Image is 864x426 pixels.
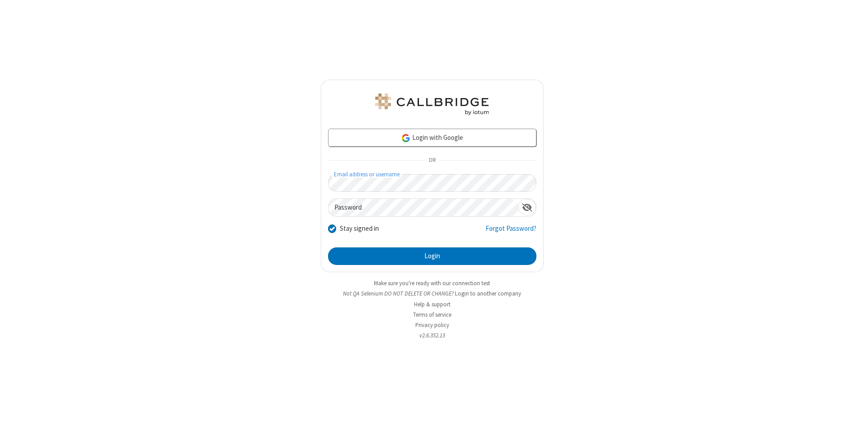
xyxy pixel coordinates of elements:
a: Forgot Password? [486,224,536,241]
div: Show password [518,199,536,215]
img: QA Selenium DO NOT DELETE OR CHANGE [373,94,490,115]
input: Password [328,199,518,216]
li: Not QA Selenium DO NOT DELETE OR CHANGE? [321,289,544,298]
button: Login to another company [455,289,521,298]
a: Privacy policy [415,321,449,329]
button: Login [328,247,536,265]
a: Login with Google [328,129,536,147]
a: Help & support [414,300,450,308]
input: Email address or username [328,174,536,192]
span: OR [425,154,439,167]
a: Make sure you're ready with our connection test [374,279,490,287]
label: Stay signed in [340,224,379,234]
img: google-icon.png [401,133,411,143]
li: v2.6.352.13 [321,331,544,340]
a: Terms of service [413,311,451,318]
